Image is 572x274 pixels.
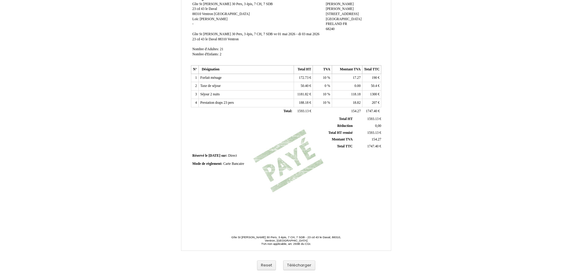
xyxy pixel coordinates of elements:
span: Gîte St [PERSON_NAME] 30 Pers, 3 épis, 7 CH, 7 SDB [192,2,273,6]
span: 23 cd 43 le Daval [192,37,217,41]
span: [DATE] [208,154,220,158]
span: Réduction [337,124,353,128]
th: Montant TVA [332,66,362,74]
td: € [362,82,381,91]
th: N° [191,66,198,74]
td: 4 [191,99,198,107]
span: Nombre d'Adultes: [192,47,219,51]
td: € [354,116,382,122]
span: Mode de règlement: [192,162,222,166]
span: 88310 [192,12,201,16]
td: € [354,129,382,136]
span: 0,00 [375,124,381,128]
span: 154.27 [372,137,381,141]
span: 188.18 [299,101,308,105]
span: 0 [325,84,326,88]
span: Ventron [202,12,213,16]
td: € [294,107,313,115]
span: Réservé le [192,154,208,158]
span: Total: [283,109,292,113]
span: FR [343,22,347,26]
span: TVA non applicable, art. 293B du CGI. [261,242,311,245]
span: 1181.82 [297,92,309,96]
span: FRELAND [326,22,342,26]
button: Télécharger [283,260,315,270]
span: ve 01 mai 2026 - di 03 mai 2026 [274,32,319,36]
span: Ventron [228,37,239,41]
span: Taxe de séjour [200,84,221,88]
span: 1593.13 [367,131,379,135]
span: Carte Bancaire [223,162,244,166]
td: % [313,82,332,91]
span: 17.27 [353,76,361,80]
span: 172.73 [299,76,308,80]
th: TVA [313,66,332,74]
th: Désignation [198,66,294,74]
span: 118.18 [351,92,361,96]
span: 10 [323,101,326,105]
span: 154.27 [351,109,361,113]
span: [PERSON_NAME] [326,7,354,11]
td: € [294,99,313,107]
span: 50.4 [371,84,377,88]
td: € [362,107,381,115]
span: Total HT [339,117,353,121]
td: 2 [191,82,198,91]
span: 10 [323,76,326,80]
span: 18.82 [353,101,361,105]
span: 68240 [326,27,334,31]
span: 1593.13 [297,109,309,113]
span: - [192,22,194,26]
span: Prestation draps 23 pers [200,101,234,105]
span: 1747.40 [367,144,379,148]
span: [STREET_ADDRESS][GEOGRAPHIC_DATA] [326,12,362,21]
span: sur: [221,154,227,158]
span: Total TTC [337,144,353,148]
span: 50.40 [301,84,308,88]
span: Montant TVA [332,137,353,141]
th: Total HT [294,66,313,74]
td: 3 [191,91,198,99]
span: 23 cd 43 le Daval [192,7,217,11]
td: % [313,91,332,99]
td: € [362,99,381,107]
span: Total HT remisé [328,131,353,135]
td: % [313,74,332,82]
td: € [354,143,382,150]
span: [PERSON_NAME] [326,2,354,6]
span: Loïc [192,17,199,21]
span: 88310 [218,37,227,41]
td: € [362,91,381,99]
td: € [362,74,381,82]
td: % [313,99,332,107]
span: 1300 [370,92,377,96]
span: 2 [220,52,222,56]
span: Séjour 2 nuits [200,92,220,96]
span: 1593.13 [367,117,379,121]
span: Forfait ménage [200,76,222,80]
span: 10 [323,92,326,96]
span: 21 [220,47,223,51]
span: 190 [372,76,377,80]
td: € [294,74,313,82]
span: Gîte St [PERSON_NAME] 30 Pers, 3 épis, 7 CH, 7 SDB - 23 cd 43 le Daval, 88310, Ventron, [GEOGRAPH... [232,236,341,242]
span: [GEOGRAPHIC_DATA] [214,12,250,16]
td: 1 [191,74,198,82]
span: Gîte St [PERSON_NAME] 30 Pers, 3 épis, 7 CH, 7 SDB [192,32,273,36]
td: € [294,82,313,91]
span: [PERSON_NAME] [200,17,228,21]
span: 1747.40 [366,109,377,113]
span: 207 [372,101,377,105]
span: 0.00 [355,84,361,88]
span: Nombre d'Enfants: [192,52,219,56]
span: Direct [228,154,237,158]
th: Total TTC [362,66,381,74]
button: Reset [257,260,276,270]
td: € [294,91,313,99]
